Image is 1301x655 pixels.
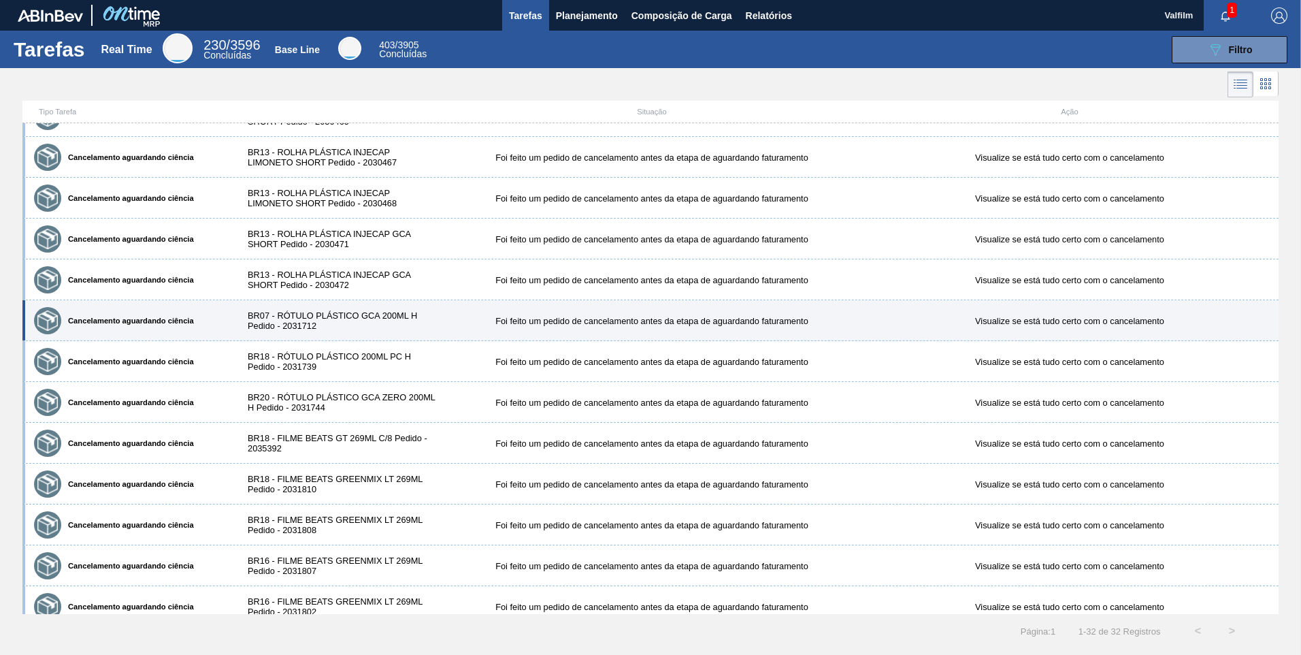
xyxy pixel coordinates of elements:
[61,562,194,570] label: Cancelamento aguardando ciência
[61,317,194,325] label: Cancelamento aguardando ciência
[1215,614,1249,648] button: >
[443,520,861,530] div: Foi feito um pedido de cancelamento antes da etapa de aguardando faturamento
[379,41,427,59] div: Base Line
[443,602,861,612] div: Foi feito um pedido de cancelamento antes da etapa de aguardando faturamento
[234,229,443,249] div: BR13 - ROLHA PLÁSTICA INJECAP GCA SHORT Pedido - 2030471
[443,479,861,490] div: Foi feito um pedido de cancelamento antes da etapa de aguardando faturamento
[163,33,193,63] div: Real Time
[861,153,1279,163] div: Visualize se está tudo certo com o cancelamento
[234,392,443,413] div: BR20 - RÓTULO PLÁSTICO GCA ZERO 200ML H Pedido - 2031744
[338,37,361,60] div: Base Line
[861,561,1279,571] div: Visualize se está tudo certo com o cancelamento
[234,433,443,453] div: BR18 - FILME BEATS GT 269ML C/8 Pedido - 2035392
[443,193,861,204] div: Foi feito um pedido de cancelamento antes da etapa de aguardando faturamento
[234,270,443,290] div: BR13 - ROLHA PLÁSTICA INJECAP GCA SHORT Pedido - 2030472
[234,310,443,331] div: BR07 - RÓTULO PLÁSTICO GCA 200ML H Pedido - 2031712
[509,7,542,24] span: Tarefas
[631,7,732,24] span: Composição de Carga
[379,39,418,50] span: / 3905
[14,42,85,57] h1: Tarefas
[234,556,443,576] div: BR16 - FILME BEATS GREENMIX LT 269ML Pedido - 2031807
[234,147,443,167] div: BR13 - ROLHA PLÁSTICA INJECAP LIMONETO SHORT Pedido - 2030467
[1076,626,1160,637] span: 1 - 32 de 32 Registros
[61,603,194,611] label: Cancelamento aguardando ciência
[861,357,1279,367] div: Visualize se está tudo certo com o cancelamento
[861,234,1279,244] div: Visualize se está tudo certo com o cancelamento
[234,515,443,535] div: BR18 - FILME BEATS GREENMIX LT 269ML Pedido - 2031808
[1181,614,1215,648] button: <
[203,37,226,52] span: 230
[25,108,234,116] div: Tipo Tarefa
[1204,6,1247,25] button: Notificações
[861,602,1279,612] div: Visualize se está tudo certo com o cancelamento
[234,474,443,494] div: BR18 - FILME BEATS GREENMIX LT 269ML Pedido - 2031810
[443,108,861,116] div: Situação
[61,357,194,366] label: Cancelamento aguardando ciência
[203,37,260,52] span: / 3596
[861,193,1279,204] div: Visualize se está tudo certo com o cancelamento
[61,439,194,447] label: Cancelamento aguardando ciência
[101,44,152,56] div: Real Time
[443,438,861,449] div: Foi feito um pedido de cancelamento antes da etapa de aguardando faturamento
[861,479,1279,490] div: Visualize se está tudo certo com o cancelamento
[861,275,1279,285] div: Visualize se está tudo certo com o cancelamento
[379,48,427,59] span: Concluídas
[861,520,1279,530] div: Visualize se está tudo certo com o cancelamento
[275,44,320,55] div: Base Line
[61,521,194,529] label: Cancelamento aguardando ciência
[861,316,1279,326] div: Visualize se está tudo certo com o cancelamento
[1172,36,1287,63] button: Filtro
[234,596,443,617] div: BR16 - FILME BEATS GREENMIX LT 269ML Pedido - 2031802
[61,235,194,243] label: Cancelamento aguardando ciência
[443,316,861,326] div: Foi feito um pedido de cancelamento antes da etapa de aguardando faturamento
[1227,3,1237,18] span: 1
[1228,71,1253,97] div: Visão em Lista
[861,438,1279,449] div: Visualize se está tudo certo com o cancelamento
[443,357,861,367] div: Foi feito um pedido de cancelamento antes da etapa de aguardando faturamento
[61,194,194,202] label: Cancelamento aguardando ciência
[1253,71,1279,97] div: Visão em Cards
[61,398,194,406] label: Cancelamento aguardando ciência
[234,188,443,208] div: BR13 - ROLHA PLÁSTICA INJECAP LIMONETO SHORT Pedido - 2030468
[61,153,194,161] label: Cancelamento aguardando ciência
[443,153,861,163] div: Foi feito um pedido de cancelamento antes da etapa de aguardando faturamento
[443,275,861,285] div: Foi feito um pedido de cancelamento antes da etapa de aguardando faturamento
[861,108,1279,116] div: Ação
[443,234,861,244] div: Foi feito um pedido de cancelamento antes da etapa de aguardando faturamento
[203,50,251,61] span: Concluídas
[861,398,1279,408] div: Visualize se está tudo certo com o cancelamento
[61,480,194,488] label: Cancelamento aguardando ciência
[746,7,792,24] span: Relatórios
[556,7,618,24] span: Planejamento
[443,561,861,571] div: Foi feito um pedido de cancelamento antes da etapa de aguardando faturamento
[1271,7,1287,24] img: Logout
[1229,44,1253,55] span: Filtro
[18,10,83,22] img: TNhmsLtSVTkK8tSr43FrP2fwEKptu5GPRR3wAAAABJRU5ErkJggg==
[234,351,443,372] div: BR18 - RÓTULO PLÁSTICO 200ML PC H Pedido - 2031739
[1021,626,1055,637] span: Página : 1
[203,39,260,60] div: Real Time
[443,398,861,408] div: Foi feito um pedido de cancelamento antes da etapa de aguardando faturamento
[379,39,395,50] span: 403
[61,276,194,284] label: Cancelamento aguardando ciência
